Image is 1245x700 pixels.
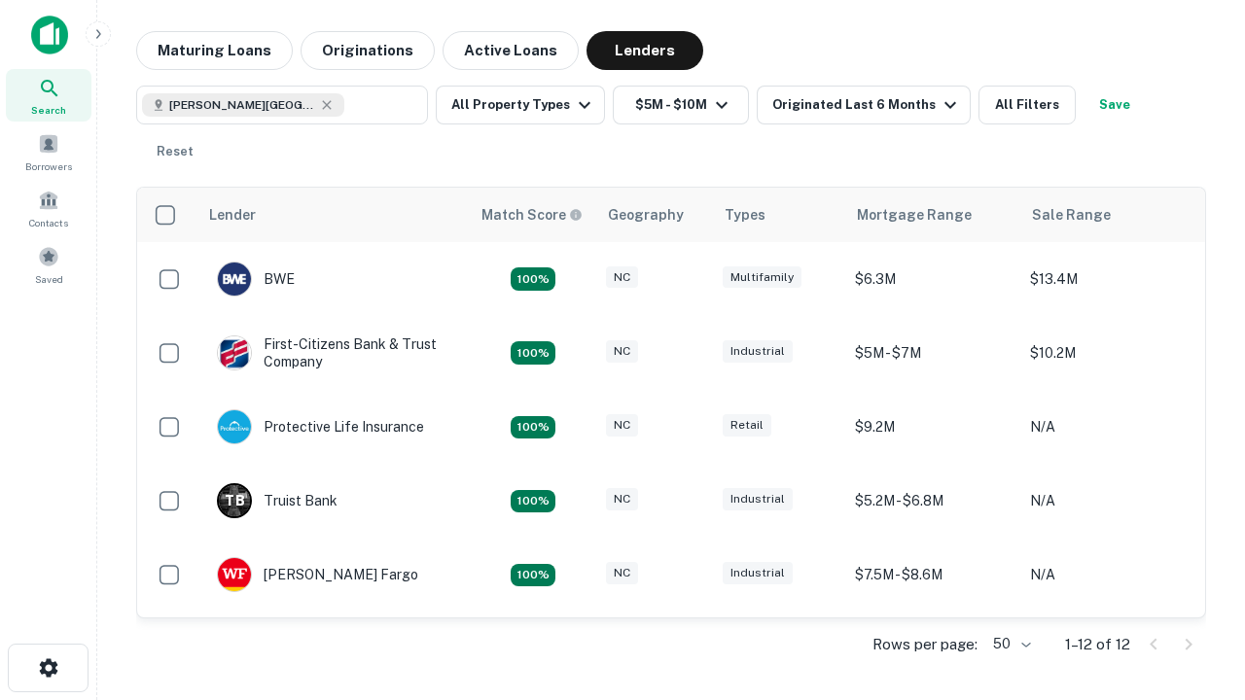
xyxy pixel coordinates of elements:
[723,562,793,584] div: Industrial
[772,93,962,117] div: Originated Last 6 Months
[136,31,293,70] button: Maturing Loans
[845,464,1020,538] td: $5.2M - $6.8M
[218,262,251,296] img: picture
[978,86,1076,124] button: All Filters
[1020,390,1195,464] td: N/A
[1020,188,1195,242] th: Sale Range
[6,69,91,122] a: Search
[1032,203,1111,227] div: Sale Range
[1020,538,1195,612] td: N/A
[613,86,749,124] button: $5M - $10M
[723,266,801,289] div: Multifamily
[606,340,638,363] div: NC
[596,188,713,242] th: Geography
[1020,464,1195,538] td: N/A
[225,491,244,511] p: T B
[1148,544,1245,638] iframe: Chat Widget
[443,31,579,70] button: Active Loans
[723,340,793,363] div: Industrial
[35,271,63,287] span: Saved
[29,215,68,230] span: Contacts
[511,490,555,513] div: Matching Properties: 3, hasApolloMatch: undefined
[218,558,251,591] img: picture
[217,483,338,518] div: Truist Bank
[1084,86,1146,124] button: Save your search to get updates of matches that match your search criteria.
[725,203,765,227] div: Types
[209,203,256,227] div: Lender
[217,335,450,370] div: First-citizens Bank & Trust Company
[1065,633,1130,656] p: 1–12 of 12
[713,188,845,242] th: Types
[6,182,91,234] a: Contacts
[218,410,251,443] img: picture
[606,266,638,289] div: NC
[218,336,251,369] img: picture
[481,204,583,226] div: Capitalize uses an advanced AI algorithm to match your search with the best lender. The match sco...
[757,86,971,124] button: Originated Last 6 Months
[1020,242,1195,316] td: $13.4M
[31,102,66,118] span: Search
[606,414,638,437] div: NC
[511,341,555,365] div: Matching Properties: 2, hasApolloMatch: undefined
[845,188,1020,242] th: Mortgage Range
[217,557,418,592] div: [PERSON_NAME] Fargo
[436,86,605,124] button: All Property Types
[845,242,1020,316] td: $6.3M
[845,390,1020,464] td: $9.2M
[606,562,638,584] div: NC
[511,416,555,439] div: Matching Properties: 2, hasApolloMatch: undefined
[723,414,771,437] div: Retail
[845,612,1020,685] td: $8.8M
[857,203,972,227] div: Mortgage Range
[985,630,1034,658] div: 50
[511,267,555,291] div: Matching Properties: 2, hasApolloMatch: undefined
[587,31,703,70] button: Lenders
[144,132,206,171] button: Reset
[169,96,315,114] span: [PERSON_NAME][GEOGRAPHIC_DATA], [GEOGRAPHIC_DATA]
[608,203,684,227] div: Geography
[511,564,555,587] div: Matching Properties: 2, hasApolloMatch: undefined
[845,316,1020,390] td: $5M - $7M
[217,409,424,444] div: Protective Life Insurance
[217,262,295,297] div: BWE
[872,633,978,656] p: Rows per page:
[6,125,91,178] a: Borrowers
[470,188,596,242] th: Capitalize uses an advanced AI algorithm to match your search with the best lender. The match sco...
[481,204,579,226] h6: Match Score
[1020,612,1195,685] td: N/A
[301,31,435,70] button: Originations
[31,16,68,54] img: capitalize-icon.png
[723,488,793,510] div: Industrial
[845,538,1020,612] td: $7.5M - $8.6M
[197,188,470,242] th: Lender
[25,158,72,174] span: Borrowers
[1020,316,1195,390] td: $10.2M
[606,488,638,510] div: NC
[6,238,91,291] a: Saved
